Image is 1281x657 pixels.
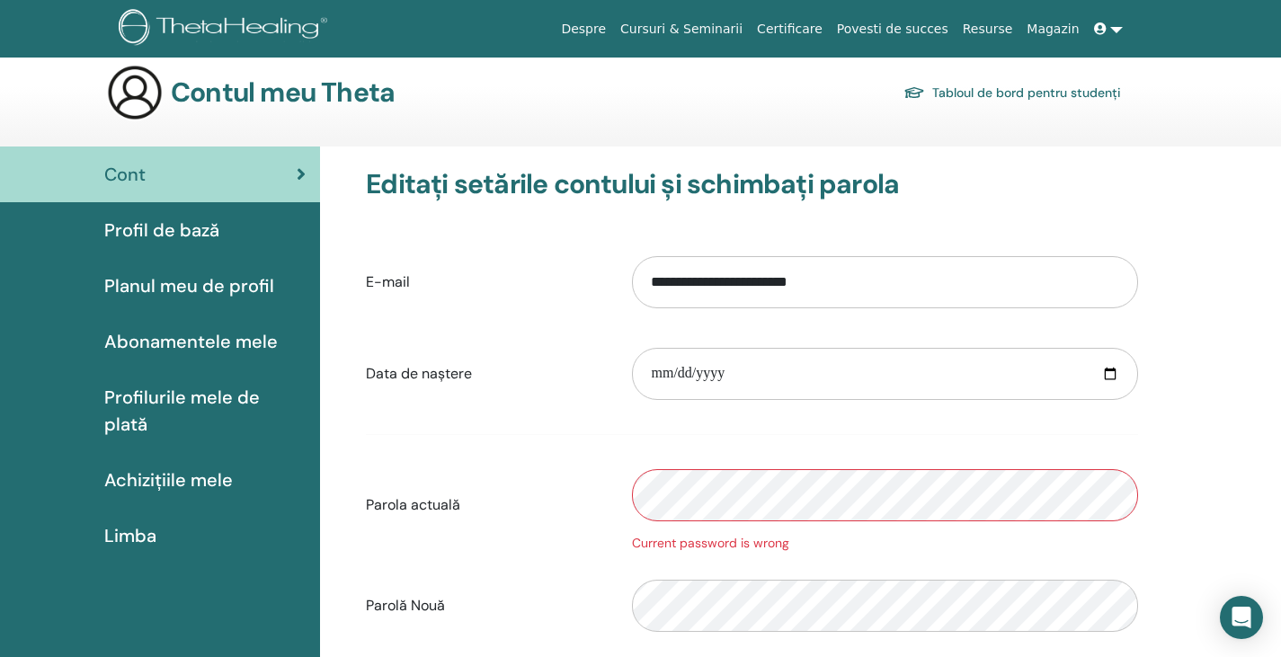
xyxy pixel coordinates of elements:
[830,13,956,46] a: Povesti de succes
[104,522,156,549] span: Limba
[554,13,613,46] a: Despre
[104,466,233,493] span: Achizițiile mele
[956,13,1020,46] a: Resurse
[366,168,1138,200] h3: Editați setările contului și schimbați parola
[104,217,219,244] span: Profil de bază
[903,80,1121,105] a: Tabloul de bord pentru studenți
[119,9,334,49] img: logo.png
[632,534,1138,553] div: Current password is wrong
[352,488,618,522] label: Parola actuală
[903,85,925,101] img: graduation-cap.svg
[1220,596,1263,639] div: Open Intercom Messenger
[104,272,274,299] span: Planul meu de profil
[104,328,278,355] span: Abonamentele mele
[352,589,618,623] label: Parolă Nouă
[352,265,618,299] label: E-mail
[104,384,306,438] span: Profilurile mele de plată
[1019,13,1086,46] a: Magazin
[106,64,164,121] img: generic-user-icon.jpg
[352,357,618,391] label: Data de naștere
[750,13,830,46] a: Certificare
[171,76,395,109] h3: Contul meu Theta
[613,13,750,46] a: Cursuri & Seminarii
[104,161,146,188] span: Cont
